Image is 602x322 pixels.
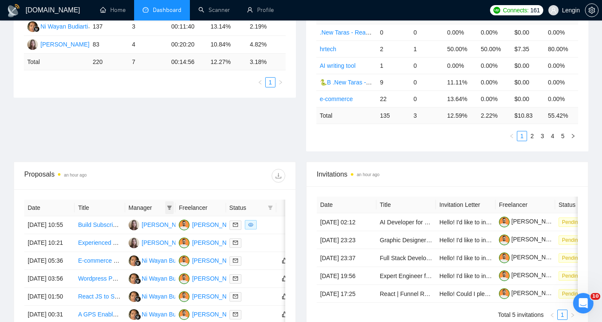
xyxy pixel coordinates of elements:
a: .New Taras - ReactJS with symbols [320,29,413,36]
td: $0.00 [511,90,545,107]
a: [PERSON_NAME] [499,272,560,278]
img: TM [179,309,189,320]
a: AI writing tool [320,62,355,69]
span: left [550,313,555,318]
td: 83 [89,36,129,54]
td: $ 10.83 [511,107,545,124]
a: Pending [559,236,588,243]
td: 1 [410,41,444,57]
img: NW [27,21,38,32]
li: 3 [537,131,548,141]
li: Next Page [568,310,578,320]
a: NWNi Wayan Budiarti [129,293,189,299]
button: like [280,309,290,319]
a: Pending [559,290,588,297]
img: c1NLmzrk-0pBZjOo1nLSJnOz0itNHKTdmMHAt8VIsLFzaWqqsJDJtcFyV3OYvrqgu3 [499,288,510,299]
td: 0.00% [444,24,477,41]
a: Pending [559,218,588,225]
span: right [278,80,283,85]
td: Total [24,54,89,70]
td: 0.00% [444,57,477,74]
a: NWNi Wayan Budiarti [129,275,189,281]
span: Connects: [503,6,528,15]
button: left [255,77,265,87]
li: 4 [548,131,558,141]
img: gigradar-bm.png [135,260,141,266]
td: 22 [376,90,410,107]
td: 135 [376,107,410,124]
td: [DATE] 10:21 [24,234,75,252]
li: 2 [527,131,537,141]
div: Ni Wayan Budiarti [142,310,189,319]
div: [PERSON_NAME] [142,220,191,229]
a: [PERSON_NAME] [499,254,560,261]
td: 10.84% [207,36,247,54]
td: 137 [89,18,129,36]
a: 3 [538,131,547,141]
div: [PERSON_NAME] [192,220,241,229]
td: 13.14% [207,18,247,36]
span: Invitations [317,169,578,180]
td: 50.00% [477,41,511,57]
th: Date [24,200,75,216]
span: user [550,7,556,13]
a: 1 [517,131,527,141]
button: download [272,169,285,183]
span: filter [165,201,174,214]
a: Build Subscription Based AI Girlfriend Website [78,221,200,228]
td: [DATE] 17:25 [317,285,376,303]
td: 220 [89,54,129,70]
span: like [282,257,288,264]
td: AI Developer for Roadmap Completion & Avatar Persona Customization [376,213,436,231]
img: gigradar-bm.png [34,26,40,32]
a: NB[PERSON_NAME] [27,41,89,47]
th: Invitation Letter [436,197,496,213]
span: 10 [591,293,600,300]
td: 12.59 % [444,107,477,124]
img: TM [179,255,189,266]
a: AI Developer for Roadmap Completion & Avatar Persona Customization [380,219,570,226]
button: right [568,310,578,320]
img: c1NLmzrk-0pBZjOo1nLSJnOz0itNHKTdmMHAt8VIsLFzaWqqsJDJtcFyV3OYvrqgu3 [499,252,510,263]
img: gigradar-bm.png [135,278,141,284]
a: Expert Engineer for Low-Latency Parsing [380,273,488,279]
a: 🐍B .New Taras - Wordpress short 23/04 [320,79,428,86]
span: Pending [559,235,584,245]
a: NB[PERSON_NAME] [129,221,191,228]
a: homeHome [100,6,126,14]
td: 0.00% [545,57,578,74]
span: mail [233,312,238,317]
span: Pending [559,271,584,281]
button: left [507,131,517,141]
div: Ni Wayan Budiarti [142,256,189,265]
td: 0.00% [477,74,511,90]
td: 9 [376,74,410,90]
span: Pending [559,253,584,263]
a: React JS to Shopify [78,293,130,300]
td: 0.00% [545,24,578,41]
img: upwork-logo.png [493,7,500,14]
td: $0.00 [511,74,545,90]
td: 0 [376,24,410,41]
td: 0.00% [477,57,511,74]
td: $7.35 [511,41,545,57]
img: NW [129,273,139,284]
span: mail [233,258,238,263]
div: [PERSON_NAME] [192,274,241,283]
td: [DATE] 02:12 [317,213,376,231]
td: [DATE] 05:36 [24,252,75,270]
img: c1NLmzrk-0pBZjOo1nLSJnOz0itNHKTdmMHAt8VIsLFzaWqqsJDJtcFyV3OYvrqgu3 [499,217,510,227]
td: $0.00 [511,24,545,41]
a: userProfile [247,6,274,14]
td: [DATE] 19:56 [317,267,376,285]
a: TM[PERSON_NAME] [179,257,241,264]
img: c1NLmzrk-0pBZjOo1nLSJnOz0itNHKTdmMHAt8VIsLFzaWqqsJDJtcFyV3OYvrqgu3 [499,270,510,281]
a: 1 [558,310,567,319]
th: Freelancer [175,200,226,216]
div: [PERSON_NAME] [40,40,89,49]
a: TM[PERSON_NAME] [179,293,241,299]
span: dashboard [143,7,149,13]
a: TM[PERSON_NAME] [179,275,241,281]
span: eye [248,222,253,227]
th: Title [75,200,125,216]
